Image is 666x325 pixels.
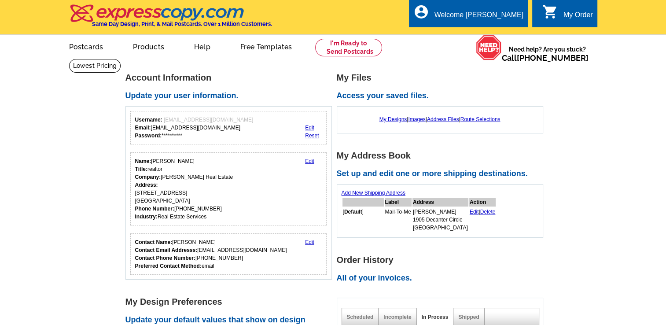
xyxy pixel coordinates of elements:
a: Add New Shipping Address [342,190,405,196]
a: Free Templates [226,36,306,56]
strong: Email: [135,125,151,131]
th: Label [385,198,412,207]
div: | | | [342,111,538,128]
td: [ ] [342,207,384,232]
span: Need help? Are you stuck? [502,45,593,63]
h2: Update your user information. [125,91,337,101]
a: In Process [422,314,449,320]
a: My Designs [379,116,407,122]
h2: Set up and edit one or more shipping destinations. [337,169,548,179]
a: Scheduled [347,314,374,320]
div: Who should we contact regarding order issues? [130,233,327,275]
h4: Same Day Design, Print, & Mail Postcards. Over 1 Million Customers. [92,21,272,27]
a: Products [119,36,178,56]
a: Reset [305,133,319,139]
i: account_circle [413,4,429,20]
div: Your personal details. [130,152,327,225]
h2: Access your saved files. [337,91,548,101]
img: help [476,35,502,60]
a: [PHONE_NUMBER] [517,53,589,63]
i: shopping_cart [542,4,558,20]
a: Incomplete [383,314,411,320]
strong: Username: [135,117,162,123]
a: Postcards [55,36,118,56]
div: [PERSON_NAME] realtor [PERSON_NAME] Real Estate [STREET_ADDRESS] [GEOGRAPHIC_DATA] [PHONE_NUMBER]... [135,157,233,221]
a: Edit [305,125,314,131]
div: Welcome [PERSON_NAME] [434,11,523,23]
a: Edit [470,209,479,215]
h1: My Files [337,73,548,82]
strong: Title: [135,166,147,172]
a: shopping_cart My Order [542,10,593,21]
th: Address [412,198,468,207]
span: [EMAIL_ADDRESS][DOMAIN_NAME] [164,117,253,123]
strong: Contact Name: [135,239,173,245]
b: Default [344,209,362,215]
strong: Contact Email Addresss: [135,247,198,253]
strong: Phone Number: [135,206,174,212]
a: Images [408,116,425,122]
a: Edit [305,158,314,164]
a: Delete [480,209,496,215]
a: Edit [305,239,314,245]
strong: Address: [135,182,158,188]
td: Mail-To-Me [385,207,412,232]
a: Shipped [458,314,479,320]
h1: My Design Preferences [125,297,337,307]
h1: Order History [337,255,548,265]
h1: My Address Book [337,151,548,160]
th: Action [469,198,496,207]
div: Your login information. [130,111,327,144]
a: Help [180,36,224,56]
strong: Password: [135,133,162,139]
span: Call [502,53,589,63]
td: | [469,207,496,232]
strong: Name: [135,158,151,164]
strong: Contact Phone Number: [135,255,195,261]
div: My Order [563,11,593,23]
div: [PERSON_NAME] [EMAIL_ADDRESS][DOMAIN_NAME] [PHONE_NUMBER] email [135,238,287,270]
strong: Industry: [135,214,158,220]
a: Address Files [427,116,459,122]
h2: All of your invoices. [337,273,548,283]
strong: Preferred Contact Method: [135,263,202,269]
a: Same Day Design, Print, & Mail Postcards. Over 1 Million Customers. [69,11,272,27]
td: [PERSON_NAME] 1905 Decanter Circle [GEOGRAPHIC_DATA] [412,207,468,232]
a: Route Selections [460,116,500,122]
h1: Account Information [125,73,337,82]
strong: Company: [135,174,161,180]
